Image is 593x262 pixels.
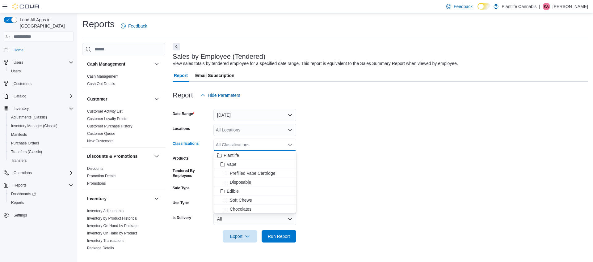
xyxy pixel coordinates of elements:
button: Plantlife [213,151,296,160]
span: Purchase Orders [11,141,39,146]
h1: Reports [82,18,115,30]
a: Dashboards [9,190,38,198]
span: Export [226,230,254,243]
button: Open list of options [288,127,292,132]
button: Customer [153,95,160,103]
h3: Discounts & Promotions [87,153,137,159]
span: Adjustments (Classic) [9,114,74,121]
span: Package Details [87,246,114,251]
span: Inventory Adjustments [87,208,124,213]
span: Discounts [87,166,103,171]
button: Reports [1,181,76,190]
span: Adjustments (Classic) [11,115,47,120]
span: Reports [11,200,24,205]
span: Customer Loyalty Points [87,116,127,121]
button: Discounts & Promotions [87,153,152,159]
a: Adjustments (Classic) [9,114,49,121]
span: Inventory [14,106,29,111]
a: Inventory On Hand by Package [87,224,139,228]
span: Reports [14,183,27,188]
a: Transfers (Classic) [9,148,44,156]
span: Users [11,59,74,66]
h3: Customer [87,96,107,102]
button: Export [223,230,257,243]
button: Reports [11,182,29,189]
button: Home [1,45,76,54]
button: Reports [6,198,76,207]
button: Close list of options [288,142,292,147]
label: Date Range [173,111,195,116]
button: Operations [11,169,34,177]
a: Feedback [444,0,475,13]
label: Is Delivery [173,215,191,220]
p: | [539,3,540,10]
span: Run Report [268,233,290,239]
a: Package Details [87,246,114,250]
span: Catalog [11,92,74,100]
a: Promotions [87,181,106,186]
button: Settings [1,211,76,220]
p: Plantlife Cannabis [502,3,536,10]
button: Transfers (Classic) [6,148,76,156]
span: Users [14,60,23,65]
span: Promotions [87,181,106,186]
a: Inventory Manager (Classic) [9,122,60,130]
img: Cova [12,3,40,10]
button: Run Report [262,230,296,243]
button: Vape [213,160,296,169]
p: [PERSON_NAME] [553,3,588,10]
button: Prefilled Vape Cartridge [213,169,296,178]
span: Home [14,48,23,53]
button: Soft Chews [213,196,296,205]
button: Users [6,67,76,75]
span: Chocolates [230,206,251,212]
button: Cash Management [153,60,160,68]
button: Users [1,58,76,67]
a: Customer Purchase History [87,124,132,128]
a: Users [9,67,23,75]
span: Customers [11,80,74,88]
button: Cash Management [87,61,152,67]
button: [DATE] [213,109,296,121]
span: New Customers [87,139,113,144]
input: Dark Mode [477,3,490,10]
label: Locations [173,126,190,131]
button: Inventory Manager (Classic) [6,122,76,130]
button: Chocolates [213,205,296,214]
span: KA [544,3,549,10]
a: Cash Out Details [87,82,115,86]
span: Dashboards [9,190,74,198]
button: Users [11,59,26,66]
button: Edible [213,187,296,196]
div: View sales totals by tendered employee for a specified date range. This report is equivalent to t... [173,60,458,67]
a: Transfers [9,157,29,164]
span: Inventory by Product Historical [87,216,137,221]
span: Transfers (Classic) [11,149,42,154]
button: All [213,213,296,225]
a: Customer Activity List [87,109,123,114]
span: Home [11,46,74,54]
button: Transfers [6,156,76,165]
span: Operations [14,170,32,175]
a: Home [11,46,26,54]
button: Discounts & Promotions [153,152,160,160]
a: Customer Queue [87,131,115,136]
span: Vape [227,161,237,167]
div: Kieran Alvas [543,3,550,10]
label: Sale Type [173,186,190,191]
nav: Complex example [4,43,74,236]
button: Manifests [6,130,76,139]
button: Operations [1,169,76,177]
span: Inventory Transactions [87,238,124,243]
span: Feedback [128,23,147,29]
label: Products [173,156,189,161]
button: Inventory [11,105,31,112]
button: Catalog [11,92,29,100]
div: Customer [82,108,165,147]
span: Customers [14,81,32,86]
button: Hide Parameters [198,89,243,101]
span: Hide Parameters [208,92,240,98]
a: Settings [11,212,29,219]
